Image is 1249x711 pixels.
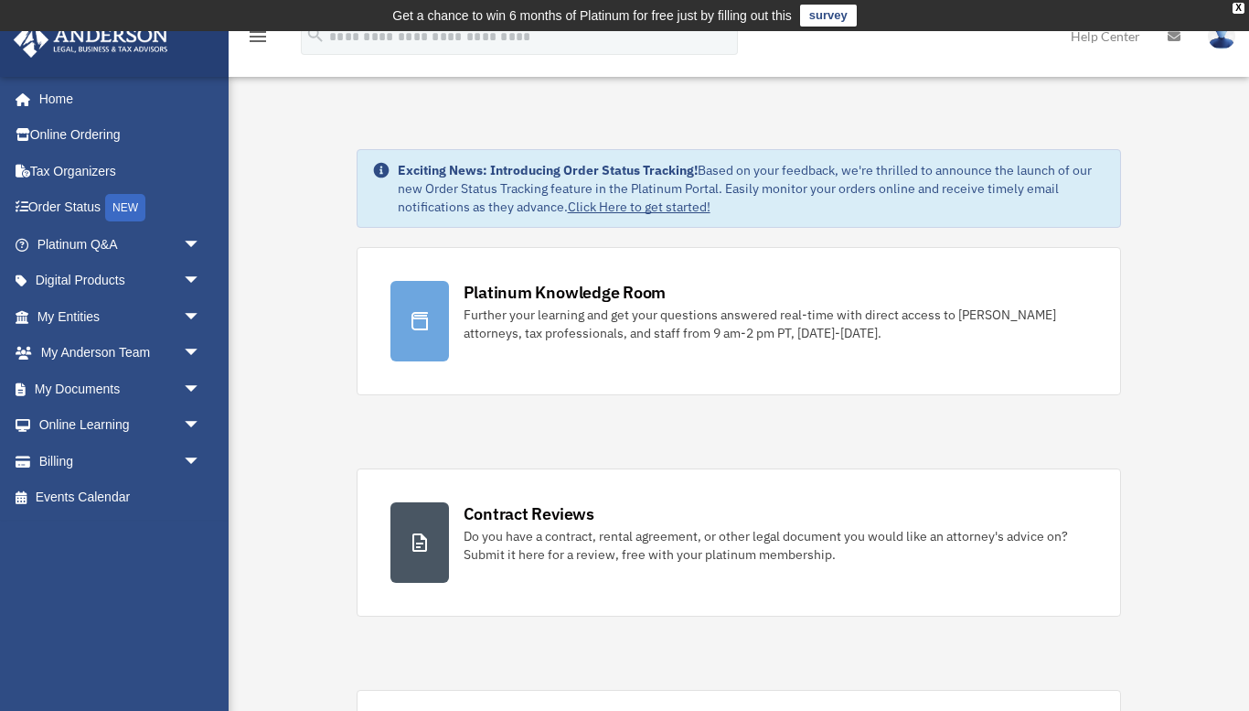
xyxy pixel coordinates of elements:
[183,263,219,300] span: arrow_drop_down
[183,371,219,408] span: arrow_drop_down
[398,162,698,178] strong: Exciting News: Introducing Order Status Tracking!
[464,527,1088,564] div: Do you have a contract, rental agreement, or other legal document you would like an attorney's ad...
[305,25,326,45] i: search
[183,407,219,445] span: arrow_drop_down
[8,22,174,58] img: Anderson Advisors Platinum Portal
[183,298,219,336] span: arrow_drop_down
[1233,3,1244,14] div: close
[357,469,1122,617] a: Contract Reviews Do you have a contract, rental agreement, or other legal document you would like...
[13,371,229,407] a: My Documentsarrow_drop_down
[800,5,857,27] a: survey
[464,502,594,525] div: Contract Reviews
[247,26,269,48] i: menu
[13,298,229,335] a: My Entitiesarrow_drop_down
[13,443,229,479] a: Billingarrow_drop_down
[568,199,710,215] a: Click Here to get started!
[183,226,219,264] span: arrow_drop_down
[357,247,1122,395] a: Platinum Knowledge Room Further your learning and get your questions answered real-time with dire...
[392,5,792,27] div: Get a chance to win 6 months of Platinum for free just by filling out this
[464,281,667,304] div: Platinum Knowledge Room
[13,407,229,444] a: Online Learningarrow_drop_down
[13,263,229,299] a: Digital Productsarrow_drop_down
[13,81,219,117] a: Home
[13,117,229,154] a: Online Ordering
[13,153,229,189] a: Tax Organizers
[183,443,219,480] span: arrow_drop_down
[247,32,269,48] a: menu
[105,194,145,221] div: NEW
[183,335,219,372] span: arrow_drop_down
[464,306,1088,342] div: Further your learning and get your questions answered real-time with direct access to [PERSON_NAM...
[13,226,229,263] a: Platinum Q&Aarrow_drop_down
[13,189,229,227] a: Order StatusNEW
[13,479,229,516] a: Events Calendar
[13,335,229,372] a: My Anderson Teamarrow_drop_down
[1208,23,1235,49] img: User Pic
[398,161,1106,216] div: Based on your feedback, we're thrilled to announce the launch of our new Order Status Tracking fe...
